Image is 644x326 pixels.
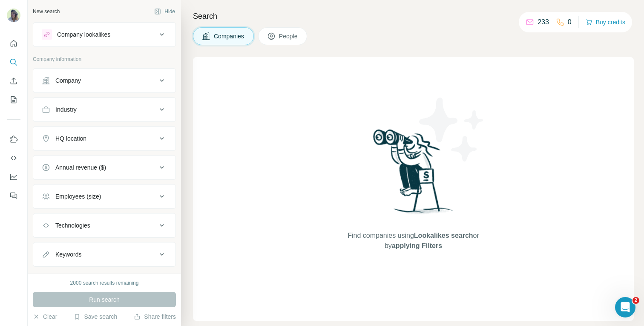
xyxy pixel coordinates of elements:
h4: Search [193,10,634,22]
p: 233 [538,17,549,27]
div: 2000 search results remaining [70,279,139,287]
div: HQ location [55,134,86,143]
button: Hide [148,5,181,18]
div: Keywords [55,250,81,259]
div: Industry [55,105,77,114]
span: Companies [214,32,245,40]
button: Feedback [7,188,20,203]
button: Clear [33,312,57,321]
button: Quick start [7,36,20,51]
span: Find companies using or by [345,231,481,251]
button: Enrich CSV [7,73,20,89]
button: HQ location [33,128,175,149]
button: Share filters [134,312,176,321]
button: Employees (size) [33,186,175,207]
button: Save search [74,312,117,321]
div: Annual revenue ($) [55,163,106,172]
button: Use Surfe API [7,150,20,166]
iframe: Intercom live chat [615,297,635,317]
span: 2 [632,297,639,304]
img: Avatar [7,9,20,22]
p: Company information [33,55,176,63]
button: Annual revenue ($) [33,157,175,178]
button: Industry [33,99,175,120]
div: Company lookalikes [57,30,110,39]
p: 0 [568,17,572,27]
button: Search [7,55,20,70]
span: People [279,32,299,40]
div: Employees (size) [55,192,101,201]
button: Company [33,70,175,91]
button: Buy credits [586,16,625,28]
div: New search [33,8,60,15]
span: applying Filters [392,242,442,249]
img: Surfe Illustration - Woman searching with binoculars [369,127,458,222]
button: My lists [7,92,20,107]
button: Company lookalikes [33,24,175,45]
div: Technologies [55,221,90,230]
button: Technologies [33,215,175,236]
img: Surfe Illustration - Stars [414,91,490,168]
button: Use Surfe on LinkedIn [7,132,20,147]
span: Lookalikes search [414,232,473,239]
button: Dashboard [7,169,20,185]
div: Company [55,76,81,85]
button: Keywords [33,244,175,265]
